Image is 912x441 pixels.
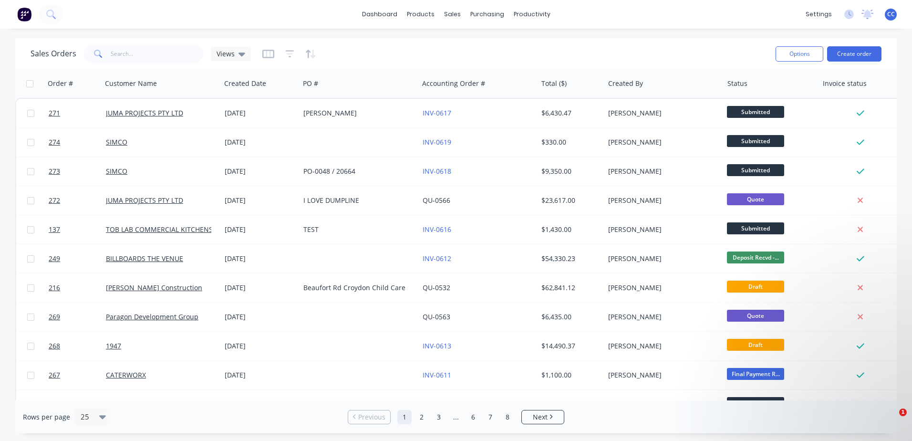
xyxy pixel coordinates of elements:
[608,341,714,351] div: [PERSON_NAME]
[776,46,823,62] button: Options
[303,196,409,205] div: I LOVE DUMPLINE
[357,7,402,21] a: dashboard
[608,225,714,234] div: [PERSON_NAME]
[423,370,451,379] a: INV-0611
[224,79,266,88] div: Created Date
[423,108,451,117] a: INV-0617
[225,283,296,293] div: [DATE]
[608,312,714,322] div: [PERSON_NAME]
[303,225,409,234] div: TEST
[509,7,555,21] div: productivity
[827,46,881,62] button: Create order
[541,399,598,409] div: $4,493.50
[727,281,784,293] span: Draft
[49,215,106,244] a: 137
[727,106,784,118] span: Submitted
[727,135,784,147] span: Submitted
[541,341,598,351] div: $14,490.37
[415,410,429,424] a: Page 2
[423,225,451,234] a: INV-0616
[397,410,412,424] a: Page 1 is your current page
[423,312,450,321] a: QU-0563
[217,49,235,59] span: Views
[727,310,784,322] span: Quote
[49,196,60,205] span: 272
[500,410,515,424] a: Page 8
[880,409,902,431] iframe: Intercom live chat
[423,254,451,263] a: INV-0612
[225,196,296,205] div: [DATE]
[727,339,784,351] span: Draft
[541,370,598,380] div: $1,100.00
[483,410,497,424] a: Page 7
[106,108,183,117] a: JUMA PROJECTS PTY LTD
[106,167,127,176] a: SIMCO
[541,196,598,205] div: $23,617.00
[49,361,106,389] a: 267
[225,167,296,176] div: [DATE]
[49,244,106,273] a: 249
[541,79,567,88] div: Total ($)
[49,399,60,409] span: 181
[522,412,564,422] a: Next page
[899,409,907,416] span: 1
[49,186,106,215] a: 272
[49,225,60,234] span: 137
[541,137,598,147] div: $330.00
[348,412,390,422] a: Previous page
[608,137,714,147] div: [PERSON_NAME]
[225,312,296,322] div: [DATE]
[541,167,598,176] div: $9,350.00
[106,225,240,234] a: TOB LAB COMMERCIAL KITCHENS PTY LTD
[49,157,106,186] a: 273
[225,254,296,263] div: [DATE]
[48,79,73,88] div: Order #
[608,167,714,176] div: [PERSON_NAME]
[727,222,784,234] span: Submitted
[303,167,409,176] div: PO-0048 / 20664
[106,283,202,292] a: [PERSON_NAME] Construction
[432,410,446,424] a: Page 3
[727,193,784,205] span: Quote
[358,412,385,422] span: Previous
[439,7,466,21] div: sales
[49,283,60,293] span: 216
[402,7,439,21] div: products
[801,7,837,21] div: settings
[608,108,714,118] div: [PERSON_NAME]
[111,44,204,63] input: Search...
[541,225,598,234] div: $1,430.00
[608,399,714,409] div: [PERSON_NAME]
[225,399,296,409] div: [DATE]
[106,196,183,205] a: JUMA PROJECTS PTY LTD
[49,167,60,176] span: 273
[225,225,296,234] div: [DATE]
[49,254,60,263] span: 249
[344,410,568,424] ul: Pagination
[423,196,450,205] a: QU-0566
[608,370,714,380] div: [PERSON_NAME]
[303,108,409,118] div: [PERSON_NAME]
[303,283,409,293] div: Beaufort Rd Croydon Child Care
[106,254,183,263] a: BILLBOARDS THE VENUE
[225,108,296,118] div: [DATE]
[823,79,867,88] div: Invoice status
[49,108,60,118] span: 271
[541,254,598,263] div: $54,330.23
[423,167,451,176] a: INV-0618
[608,79,643,88] div: Created By
[541,312,598,322] div: $6,435.00
[887,10,895,19] span: CC
[106,370,146,379] a: CATERWORX
[105,79,157,88] div: Customer Name
[225,341,296,351] div: [DATE]
[106,312,198,321] a: Paragon Development Group
[466,7,509,21] div: purchasing
[423,341,451,350] a: INV-0613
[422,79,485,88] div: Accounting Order #
[303,79,318,88] div: PO #
[49,370,60,380] span: 267
[31,49,76,58] h1: Sales Orders
[449,410,463,424] a: Jump forward
[466,410,480,424] a: Page 6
